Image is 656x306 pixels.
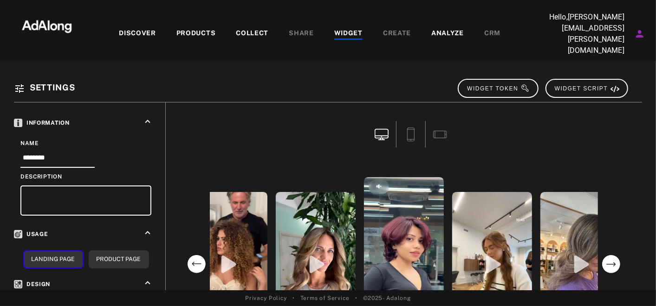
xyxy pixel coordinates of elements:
[245,294,287,302] a: Privacy Policy
[546,79,628,98] button: WIDGET SCRIPT
[14,281,50,287] span: Design
[14,231,48,237] span: Usage
[143,278,153,288] i: keyboard_arrow_up
[292,294,295,302] span: •
[467,85,530,92] span: WIDGET TOKEN
[610,261,656,306] iframe: Chat Widget
[236,28,268,39] div: COLLECT
[176,28,216,39] div: PRODUCTS
[23,250,84,268] button: Landing Page
[610,261,656,306] div: Widget de chat
[532,12,624,56] p: Hello, [PERSON_NAME][EMAIL_ADDRESS][PERSON_NAME][DOMAIN_NAME]
[119,28,156,39] div: DISCOVER
[363,294,411,302] span: © 2025 - Adalong
[300,294,350,302] a: Terms of Service
[143,116,153,127] i: keyboard_arrow_up
[602,255,621,274] svg: next
[334,28,363,39] div: WIDGET
[289,28,314,39] div: SHARE
[632,26,648,42] button: Account settings
[20,139,151,147] div: Name
[484,28,500,39] div: CRM
[458,79,539,98] button: WIDGET TOKEN
[143,228,153,238] i: keyboard_arrow_up
[431,28,464,39] div: ANALYZE
[20,172,151,181] div: Description
[187,255,206,274] svg: previous
[355,294,357,302] span: •
[89,250,149,268] button: Product Page
[14,120,70,126] span: Information
[555,85,620,92] span: WIDGET SCRIPT
[6,12,88,39] img: 63233d7d88ed69de3c212112c67096b6.png
[383,28,411,39] div: CREATE
[30,83,75,92] span: Settings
